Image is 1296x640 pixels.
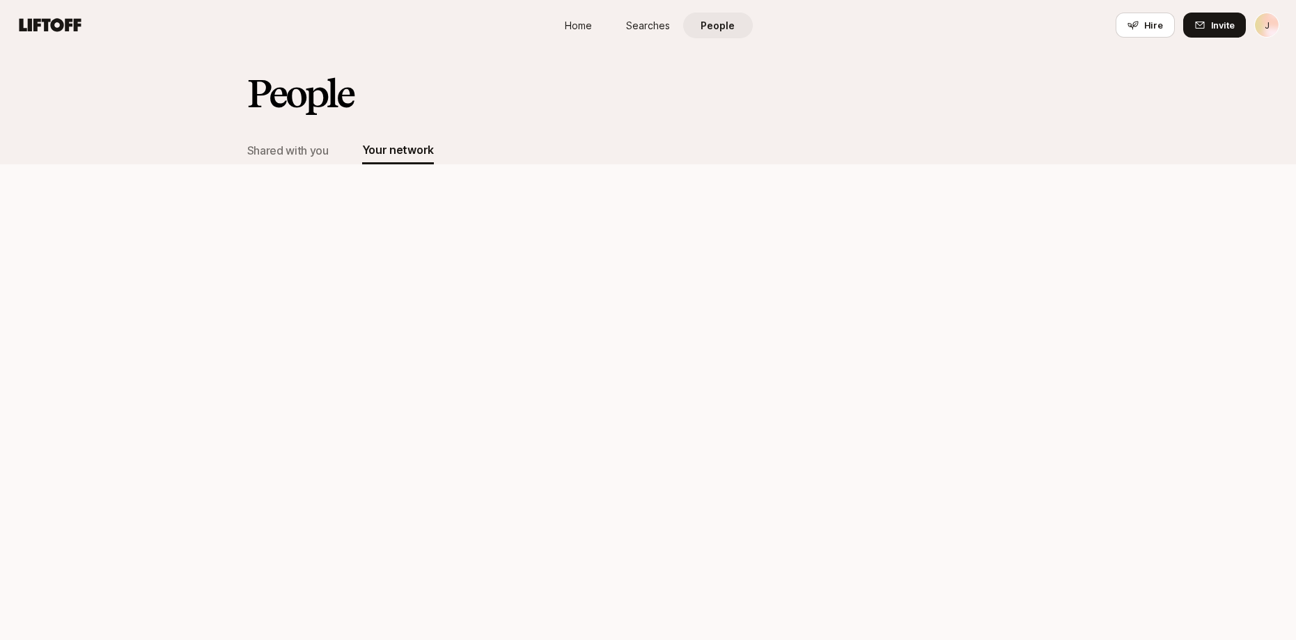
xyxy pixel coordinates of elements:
button: J [1254,13,1279,38]
a: Searches [614,13,683,38]
span: Home [565,18,592,33]
span: Searches [626,18,670,33]
div: Your network [362,141,434,159]
a: Home [544,13,614,38]
span: Hire [1144,18,1163,32]
div: Shared with you [247,141,329,159]
button: Hire [1116,13,1175,38]
p: J [1265,17,1270,33]
span: Invite [1211,18,1235,32]
button: Your network [362,136,434,164]
button: Invite [1183,13,1246,38]
h2: People [247,72,353,114]
a: People [683,13,753,38]
span: People [701,18,735,33]
button: Shared with you [247,136,329,164]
